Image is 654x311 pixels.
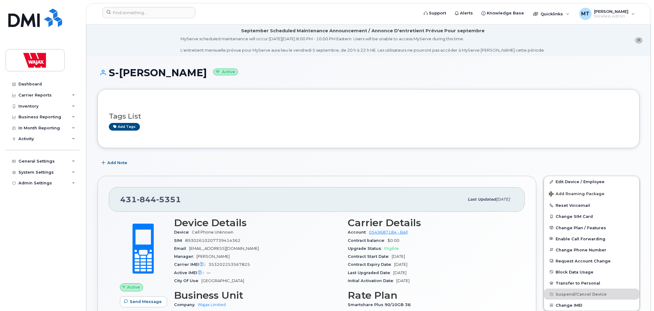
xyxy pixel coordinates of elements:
span: Add Note [107,160,127,166]
span: Manager [174,254,196,259]
span: Contract Start Date [348,254,392,259]
small: Active [213,69,238,76]
button: Transfer to Personal [544,278,639,289]
span: Smartshare Plus 90/10GB 36 [348,302,414,307]
button: Change Phone Number [544,244,639,255]
button: Change SIM Card [544,211,639,222]
span: Carrier IMEI [174,262,208,267]
h3: Rate Plan [348,290,514,301]
span: 5351 [156,195,181,204]
span: Active [127,284,140,290]
span: Cell Phone Unknown [192,230,233,234]
span: 844 [137,195,156,204]
span: 431 [120,195,181,204]
span: Contract balance [348,238,387,243]
button: Block Data Usage [544,266,639,278]
span: SIM [174,238,185,243]
button: close notification [635,37,643,44]
h1: S-[PERSON_NAME] [97,67,640,78]
h3: Tags List [109,112,628,120]
span: Last Upgraded Date [348,270,393,275]
div: MyServe scheduled maintenance will occur [DATE][DATE] 8:00 PM - 10:00 PM Eastern. Users will be u... [180,36,545,53]
button: Reset Voicemail [544,200,639,211]
button: Suspend/Cancel Device [544,289,639,300]
span: Initial Activation Date [348,278,396,283]
button: Add Note [97,157,133,168]
span: [PERSON_NAME] [196,254,230,259]
h3: Business Unit [174,290,340,301]
span: [DATE] [392,254,405,259]
span: Change Plan / Features [556,225,606,230]
span: Active IMEI [174,270,207,275]
span: Eligible [384,246,399,251]
span: 353202253567825 [208,262,250,267]
h3: Device Details [174,217,340,228]
span: Send Message [130,299,162,305]
h3: Carrier Details [348,217,514,228]
button: Change IMEI [544,300,639,311]
span: Suspend/Cancel Device [556,292,607,297]
span: [DATE] [396,278,410,283]
span: [DATE] [393,270,406,275]
button: Request Account Change [544,255,639,266]
span: Contract Expiry Date [348,262,394,267]
span: Last updated [468,197,496,202]
button: Change Plan / Features [544,222,639,233]
button: Send Message [120,296,167,307]
span: — [207,270,211,275]
a: Edit Device / Employee [544,176,639,187]
span: [DATE] [496,197,510,202]
a: 0549687184 - Bell [369,230,408,234]
span: Email [174,246,189,251]
span: 89302610207739414362 [185,238,240,243]
a: Add tags [109,123,140,131]
div: September Scheduled Maintenance Announcement / Annonce D'entretient Prévue Pour septembre [241,28,485,34]
span: Add Roaming Package [549,191,604,197]
a: Wajax Limited [198,302,226,307]
span: Account [348,230,369,234]
span: Device [174,230,192,234]
span: Upgrade Status [348,246,384,251]
button: Enable Call Forwarding [544,233,639,244]
span: [EMAIL_ADDRESS][DOMAIN_NAME] [189,246,259,251]
span: City Of Use [174,278,201,283]
span: Enable Call Forwarding [556,236,605,241]
span: [DATE] [394,262,407,267]
span: Company [174,302,198,307]
span: $0.00 [387,238,399,243]
button: Add Roaming Package [544,187,639,200]
span: [GEOGRAPHIC_DATA] [201,278,244,283]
